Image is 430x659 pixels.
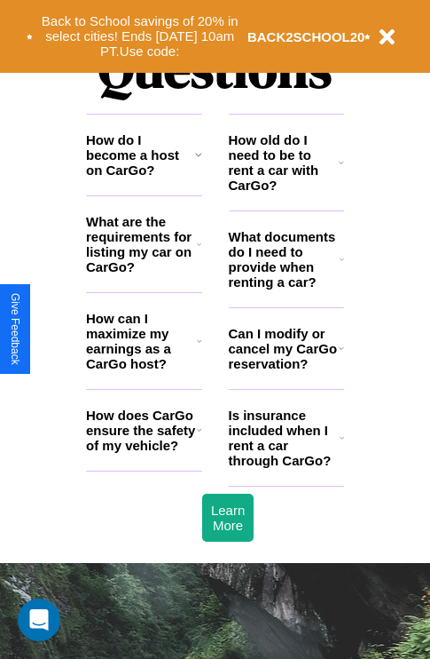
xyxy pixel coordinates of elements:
h3: How can I maximize my earnings as a CarGo host? [86,311,197,371]
div: Give Feedback [9,293,21,365]
h3: What are the requirements for listing my car on CarGo? [86,214,197,274]
h3: How old do I need to be to rent a car with CarGo? [229,132,340,193]
h3: How do I become a host on CarGo? [86,132,195,178]
button: Back to School savings of 20% in select cities! Ends [DATE] 10am PT.Use code: [33,9,247,64]
h3: Can I modify or cancel my CarGo reservation? [229,326,339,371]
button: Learn More [202,494,254,542]
h3: What documents do I need to provide when renting a car? [229,229,340,290]
b: BACK2SCHOOL20 [247,29,365,44]
div: Open Intercom Messenger [18,599,60,641]
h3: Is insurance included when I rent a car through CarGo? [229,408,340,468]
h3: How does CarGo ensure the safety of my vehicle? [86,408,197,453]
